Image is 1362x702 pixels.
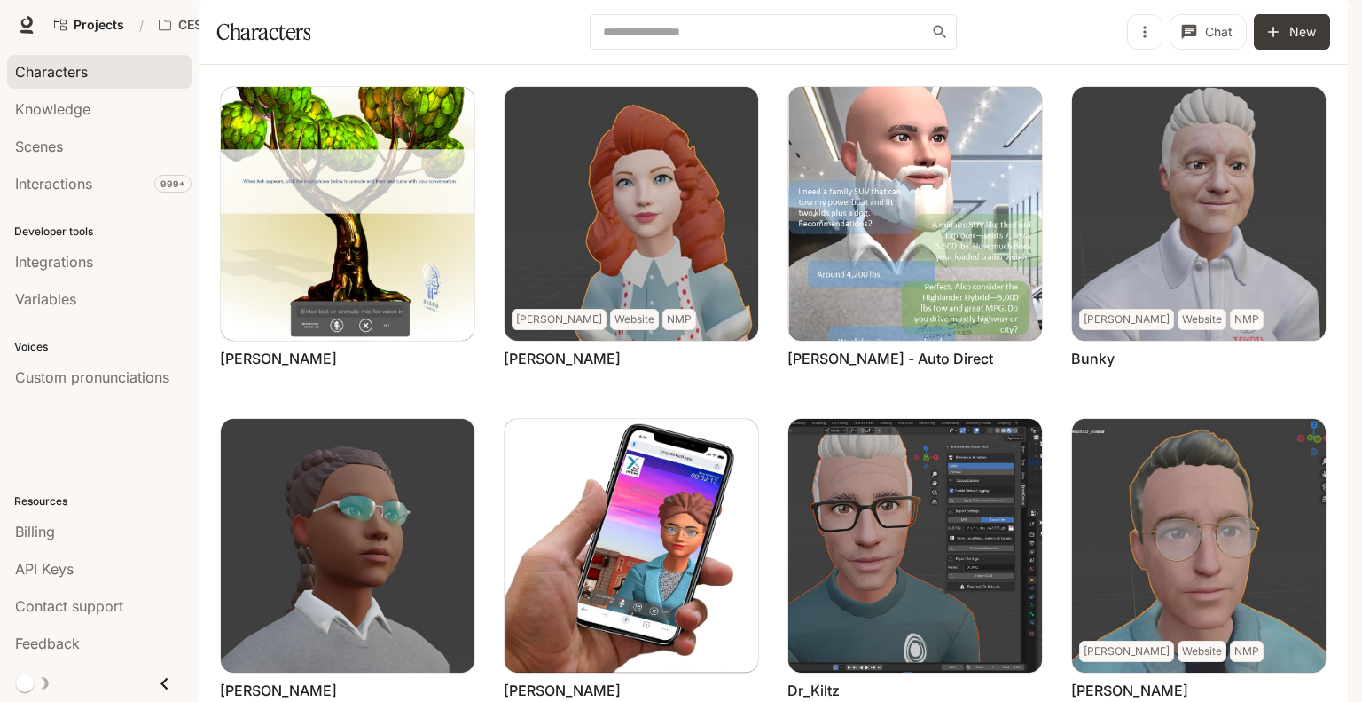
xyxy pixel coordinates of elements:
a: Dr_Kiltz [787,681,840,700]
img: Bunky [1072,87,1326,341]
a: [PERSON_NAME] [220,681,337,700]
button: Chat [1170,14,1247,50]
a: [PERSON_NAME] [504,349,621,368]
p: CES AI Demos [178,18,264,33]
img: Cliff-Rusnak [505,419,758,673]
img: Barbara [505,87,758,341]
a: [PERSON_NAME] [504,681,621,700]
img: Dr_Kiltz [788,419,1042,673]
img: Gerard [1072,419,1326,673]
a: [PERSON_NAME] - Auto Direct [787,349,993,368]
h1: Characters [216,14,310,50]
a: Bunky [1071,349,1115,368]
button: New [1254,14,1330,50]
img: Ash Adman [221,87,474,341]
a: Go to projects [46,7,132,43]
button: All workspaces [151,7,292,43]
img: Charles [221,419,474,673]
div: / [132,16,151,35]
a: [PERSON_NAME] [1071,681,1188,700]
span: Projects [74,18,124,33]
a: [PERSON_NAME] [220,349,337,368]
img: Bob - Auto Direct [788,87,1042,341]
